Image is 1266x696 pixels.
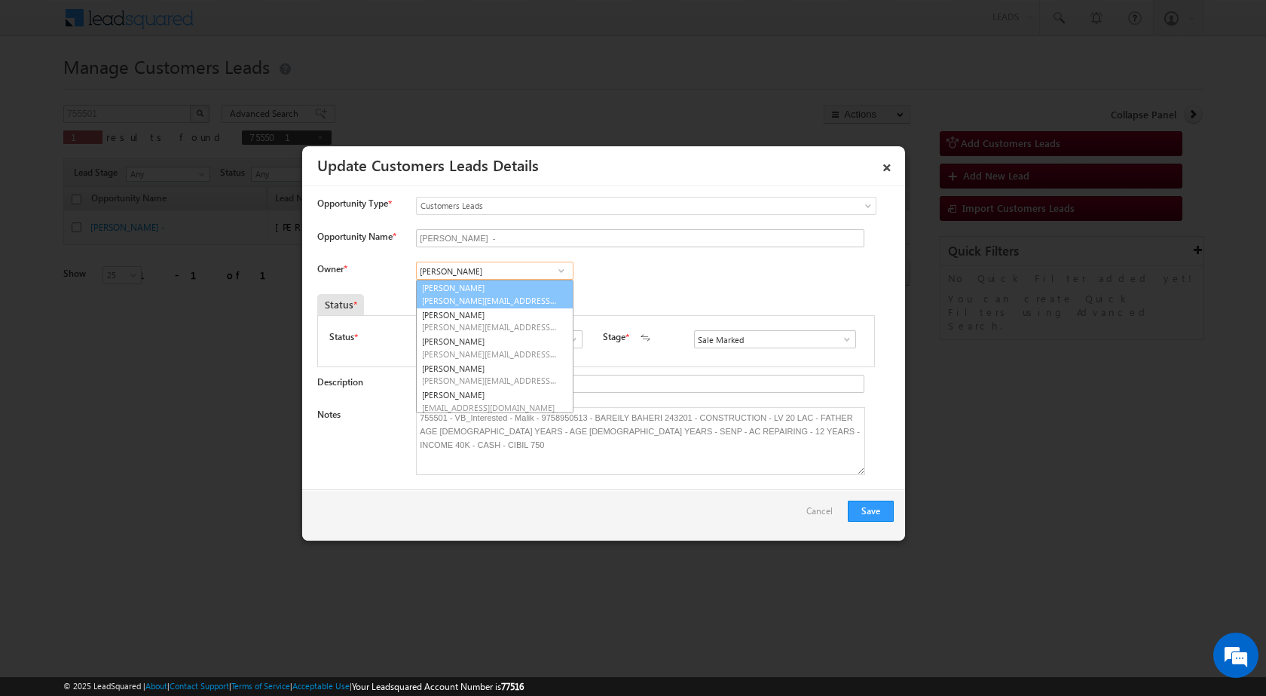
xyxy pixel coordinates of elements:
[417,334,573,361] a: [PERSON_NAME]
[317,154,539,175] a: Update Customers Leads Details
[874,152,900,178] a: ×
[422,348,558,360] span: [PERSON_NAME][EMAIL_ADDRESS][DOMAIN_NAME]
[560,332,579,347] a: Show All Items
[231,681,290,691] a: Terms of Service
[317,294,364,315] div: Status
[20,140,275,452] textarea: Type your message and hit 'Enter'
[417,388,573,415] a: [PERSON_NAME]
[417,199,815,213] span: Customers Leads
[603,330,625,344] label: Stage
[417,361,573,388] a: [PERSON_NAME]
[145,681,167,691] a: About
[205,465,274,485] em: Start Chat
[422,295,558,306] span: [PERSON_NAME][EMAIL_ADDRESS][PERSON_NAME][DOMAIN_NAME]
[63,679,524,694] span: © 2025 LeadSquared | | | | |
[329,330,354,344] label: Status
[416,280,573,308] a: [PERSON_NAME]
[247,8,283,44] div: Minimize live chat window
[416,197,876,215] a: Customers Leads
[317,263,347,274] label: Owner
[416,262,573,280] input: Type to Search
[317,231,396,242] label: Opportunity Name
[352,681,524,692] span: Your Leadsquared Account Number is
[848,501,894,522] button: Save
[806,501,840,529] a: Cancel
[552,263,570,278] a: Show All Items
[78,79,253,99] div: Chat with us now
[501,681,524,692] span: 77516
[417,308,573,335] a: [PERSON_NAME]
[833,332,852,347] a: Show All Items
[317,197,388,210] span: Opportunity Type
[317,376,363,388] label: Description
[422,375,558,386] span: [PERSON_NAME][EMAIL_ADDRESS][DOMAIN_NAME]
[422,402,558,413] span: [EMAIL_ADDRESS][DOMAIN_NAME]
[317,409,341,420] label: Notes
[26,79,63,99] img: d_60004797649_company_0_60004797649
[292,681,350,691] a: Acceptable Use
[694,330,856,348] input: Type to Search
[170,681,229,691] a: Contact Support
[422,321,558,333] span: [PERSON_NAME][EMAIL_ADDRESS][PERSON_NAME][DOMAIN_NAME]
